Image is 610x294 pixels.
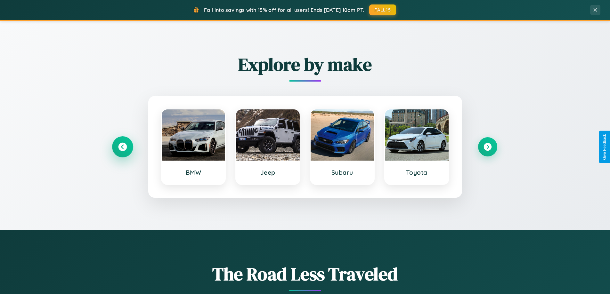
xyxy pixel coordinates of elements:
[113,52,497,77] h2: Explore by make
[204,7,364,13] span: Fall into savings with 15% off for all users! Ends [DATE] 10am PT.
[242,169,293,176] h3: Jeep
[369,4,396,15] button: FALL15
[113,262,497,286] h1: The Road Less Traveled
[317,169,368,176] h3: Subaru
[602,134,607,160] div: Give Feedback
[168,169,219,176] h3: BMW
[391,169,442,176] h3: Toyota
